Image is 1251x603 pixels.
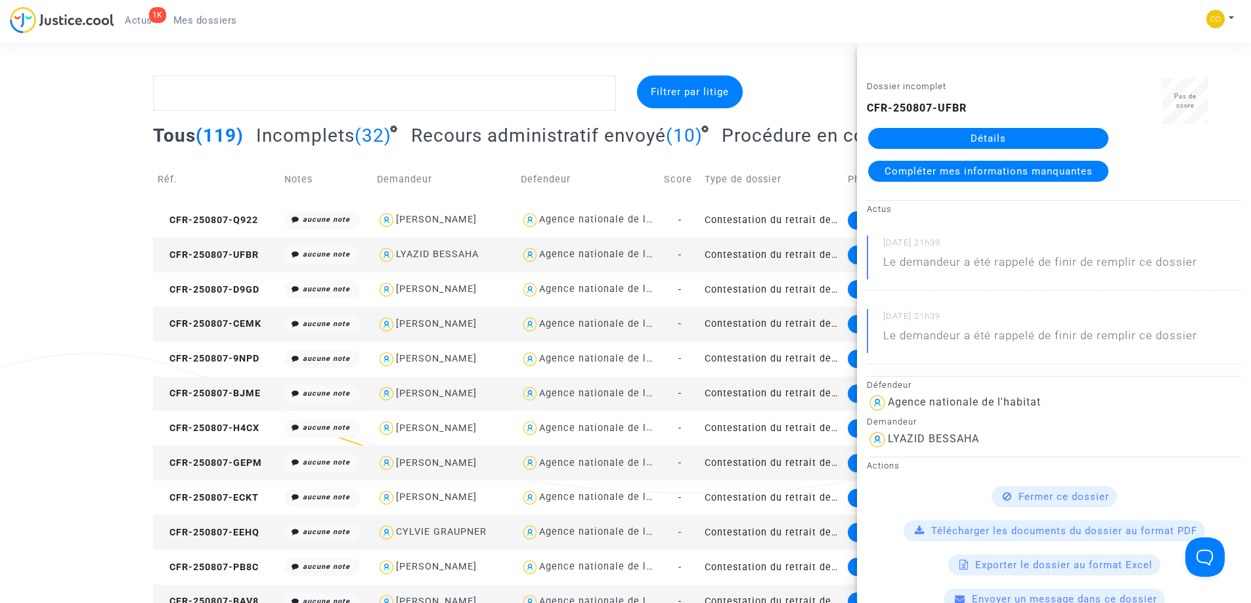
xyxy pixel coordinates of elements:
img: 84a266a8493598cb3cce1313e02c3431 [1206,10,1225,28]
img: icon-user.svg [377,523,396,542]
span: - [678,249,682,260]
div: [PERSON_NAME] [396,214,477,225]
img: icon-user.svg [521,280,540,299]
small: [DATE] 21h39 [883,310,1241,327]
i: aucune note [303,389,350,398]
td: Contestation du retrait de [PERSON_NAME] par l'ANAH (mandataire) [700,446,843,480]
p: Le demandeur a été rappelé de finir de remplir ce dossier [883,327,1197,350]
i: aucune note [303,320,350,328]
span: (32) [355,125,391,146]
td: Type de dossier [700,156,843,203]
img: icon-user.svg [377,211,396,230]
td: Notes [280,156,372,203]
span: CFR-250807-GEPM [158,457,262,468]
span: CFR-250807-PB8C [158,562,259,573]
span: Télécharger les documents du dossier au format PDF [931,525,1197,537]
img: icon-user.svg [377,245,396,264]
div: Agence nationale de l'habitat [539,388,684,399]
small: [DATE] 21h39 [883,237,1241,254]
span: Actus [125,14,152,26]
td: Phase [843,156,969,203]
i: aucune note [303,423,350,432]
span: Procédure en cours [722,125,892,146]
span: Filtrer par litige [651,86,729,98]
img: icon-user.svg [377,315,396,334]
i: aucune note [303,562,350,571]
span: Compléter mes informations manquantes [885,165,1093,177]
td: Réf. [153,156,280,203]
small: Demandeur [867,417,917,426]
div: LYAZID BESSAHA [888,432,979,445]
span: Tous [153,125,196,146]
td: Contestation du retrait de [PERSON_NAME] par l'ANAH (mandataire) [700,550,843,585]
span: - [678,353,682,364]
span: - [678,318,682,329]
img: icon-user.svg [521,453,540,472]
i: aucune note [303,354,350,363]
img: icon-user.svg [377,280,396,299]
img: icon-user.svg [521,385,540,404]
div: Mise en demeure [848,280,934,299]
img: icon-user.svg [867,392,888,413]
span: CFR-250807-D9GD [158,284,259,295]
img: icon-user.svg [377,385,396,404]
img: jc-logo.svg [10,7,114,33]
div: Mise en demeure [848,350,934,368]
div: Agence nationale de l'habitat [539,561,684,572]
span: Mes dossiers [173,14,237,26]
span: - [678,388,682,399]
div: [PERSON_NAME] [396,318,477,329]
div: Mise en demeure [848,489,934,507]
img: icon-user.svg [521,558,540,577]
i: aucune note [303,250,350,259]
span: CFR-250807-UFBR [158,249,259,260]
img: icon-user.svg [377,558,396,577]
span: CFR-250807-Q922 [158,215,258,226]
div: Recours administratif [848,558,954,576]
i: aucune note [303,285,350,293]
span: (119) [196,125,244,146]
span: - [678,284,682,295]
img: icon-user.svg [521,523,540,542]
div: [PERSON_NAME] [396,388,477,399]
small: Dossier incomplet [867,81,946,91]
td: Contestation du retrait de [PERSON_NAME] par l'ANAH (mandataire) [700,272,843,307]
iframe: Help Scout Beacon - Open [1185,537,1225,577]
div: Recours administratif [848,211,954,230]
div: Agence nationale de l'habitat [539,457,684,468]
div: Agence nationale de l'habitat [539,214,684,225]
span: Pas de score [1174,93,1196,109]
a: 1KActus [114,10,163,30]
img: icon-user.svg [521,419,540,438]
i: aucune note [303,528,350,536]
div: Agence nationale de l'habitat [888,396,1041,408]
div: Agence nationale de l'habitat [539,318,684,329]
span: CFR-250807-EEHQ [158,527,259,538]
div: Mise en demeure [848,245,934,264]
div: 1K [149,7,166,23]
span: CFR-250807-ECKT [158,492,259,503]
span: Fermer ce dossier [1019,491,1109,503]
span: - [678,527,682,538]
span: - [678,457,682,468]
div: [PERSON_NAME] [396,561,477,572]
span: Incomplets [256,125,355,146]
span: Recours administratif envoyé [411,125,666,146]
div: LYAZID BESSAHA [396,249,479,260]
div: Agence nationale de l'habitat [539,249,684,260]
div: Mise en demeure [848,419,934,438]
img: icon-user.svg [521,350,540,369]
small: Actus [867,204,892,214]
div: Mise en demeure [848,454,934,472]
span: CFR-250807-H4CX [158,423,259,434]
td: Contestation du retrait de [PERSON_NAME] par l'ANAH (mandataire) [700,480,843,515]
i: aucune note [303,493,350,501]
img: icon-user.svg [377,419,396,438]
img: icon-user.svg [377,453,396,472]
span: CFR-250807-9NPD [158,353,259,364]
td: Contestation du retrait de [PERSON_NAME] par l'ANAH (mandataire) [700,411,843,446]
td: Contestation du retrait de [PERSON_NAME] par l'ANAH (mandataire) [700,307,843,342]
span: CFR-250807-CEMK [158,318,261,329]
span: - [678,215,682,226]
small: Actions [867,461,900,470]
